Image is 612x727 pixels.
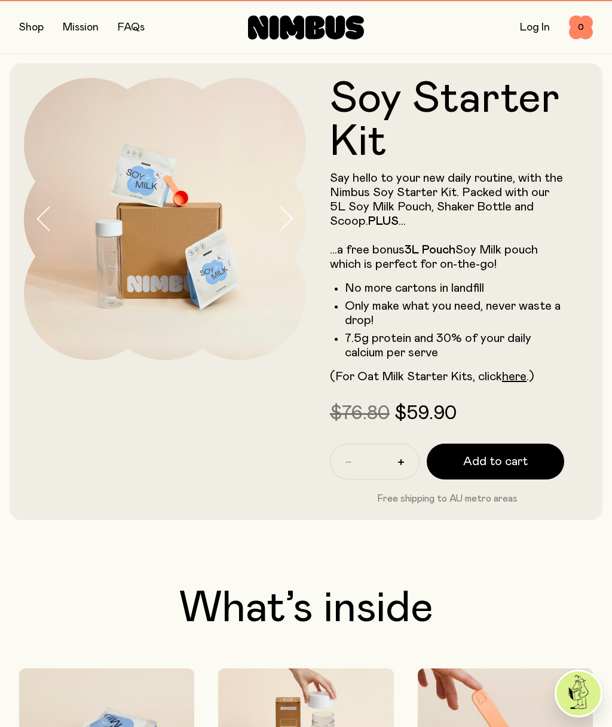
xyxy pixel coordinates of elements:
[520,22,550,33] a: Log In
[118,22,145,33] a: FAQs
[427,444,564,479] button: Add to cart
[330,371,502,383] span: (For Oat Milk Starter Kits, click
[569,16,593,39] button: 0
[330,78,564,164] h1: Soy Starter Kit
[422,244,455,256] strong: Pouch
[556,671,601,716] img: agent
[345,331,564,360] li: 7.5g protein and 30% of your daily calcium per serve
[368,215,399,227] strong: PLUS
[405,244,419,256] strong: 3L
[463,453,528,470] span: Add to cart
[345,281,564,295] li: No more cartons in landfill
[63,22,99,33] a: Mission
[502,371,527,383] a: here
[345,299,564,328] li: Only make what you need, never waste a drop!
[19,587,593,630] h2: What’s inside
[330,171,564,271] p: Say hello to your new daily routine, with the Nimbus Soy Starter Kit. Packed with our 5L Soy Milk...
[330,404,390,423] span: $76.80
[394,404,457,423] span: $59.90
[330,491,564,506] p: Free shipping to AU metro areas
[527,371,534,383] span: .)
